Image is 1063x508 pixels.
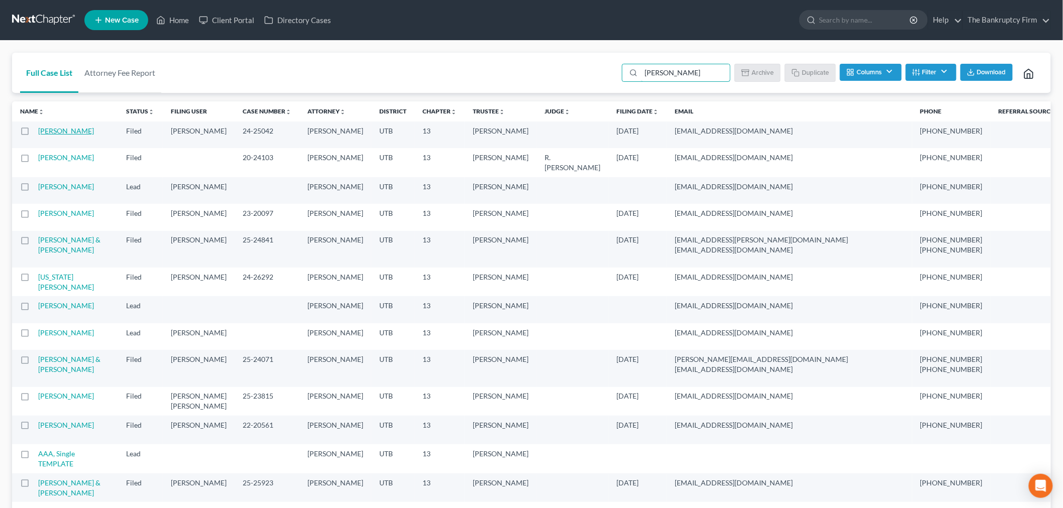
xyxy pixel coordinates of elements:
[371,387,414,416] td: UTB
[653,109,659,115] i: unfold_more
[259,11,336,29] a: Directory Cases
[473,107,505,115] a: Trusteeunfold_more
[20,107,44,115] a: Nameunfold_more
[414,121,465,148] td: 13
[414,387,465,416] td: 13
[920,354,983,374] pre: [PHONE_NUMBER] [PHONE_NUMBER]
[920,126,983,136] pre: [PHONE_NUMBER]
[235,204,299,230] td: 23-20097
[20,53,78,93] a: Full Case List
[422,107,457,115] a: Chapterunfold_more
[38,301,94,310] a: [PERSON_NAME]
[414,323,465,350] td: 13
[414,204,465,230] td: 13
[148,109,154,115] i: unfold_more
[118,177,163,204] td: Lead
[299,231,371,268] td: [PERSON_NAME]
[299,148,371,177] td: [PERSON_NAME]
[118,473,163,502] td: Filed
[299,323,371,350] td: [PERSON_NAME]
[243,107,291,115] a: Case Numberunfold_more
[675,328,904,338] pre: [EMAIL_ADDRESS][DOMAIN_NAME]
[235,231,299,268] td: 25-24841
[608,473,667,502] td: [DATE]
[465,296,537,323] td: [PERSON_NAME]
[235,350,299,387] td: 25-24071
[118,121,163,148] td: Filed
[414,416,465,444] td: 13
[675,420,904,430] pre: [EMAIL_ADDRESS][DOMAIN_NAME]
[235,387,299,416] td: 25-23815
[641,64,730,81] input: Search by name...
[163,101,235,121] th: Filing User
[235,416,299,444] td: 22-20561
[465,121,537,148] td: [PERSON_NAME]
[963,11,1050,29] a: The Bankruptcy Firm
[235,148,299,177] td: 20-24103
[235,473,299,502] td: 25-25923
[465,268,537,296] td: [PERSON_NAME]
[38,273,94,291] a: [US_STATE][PERSON_NAME]
[371,473,414,502] td: UTB
[465,323,537,350] td: [PERSON_NAME]
[371,268,414,296] td: UTB
[371,416,414,444] td: UTB
[371,101,414,121] th: District
[675,208,904,218] pre: [EMAIL_ADDRESS][DOMAIN_NAME]
[616,107,659,115] a: Filing Dateunfold_more
[465,444,537,473] td: [PERSON_NAME]
[38,209,94,217] a: [PERSON_NAME]
[465,387,537,416] td: [PERSON_NAME]
[920,478,983,488] pre: [PHONE_NUMBER]
[608,268,667,296] td: [DATE]
[675,126,904,136] pre: [EMAIL_ADDRESS][DOMAIN_NAME]
[118,204,163,230] td: Filed
[105,17,139,24] span: New Case
[465,473,537,502] td: [PERSON_NAME]
[118,444,163,473] td: Lead
[819,11,911,29] input: Search by name...
[235,121,299,148] td: 24-25042
[451,109,457,115] i: unfold_more
[564,109,570,115] i: unfold_more
[285,109,291,115] i: unfold_more
[38,109,44,115] i: unfold_more
[194,11,259,29] a: Client Portal
[675,301,904,311] pre: [EMAIL_ADDRESS][DOMAIN_NAME]
[608,204,667,230] td: [DATE]
[163,177,235,204] td: [PERSON_NAME]
[675,272,904,282] pre: [EMAIL_ADDRESS][DOMAIN_NAME]
[118,268,163,296] td: Filed
[299,204,371,230] td: [PERSON_NAME]
[920,420,983,430] pre: [PHONE_NUMBER]
[920,235,983,255] pre: [PHONE_NUMBER] [PHONE_NUMBER]
[545,107,570,115] a: Judgeunfold_more
[38,182,94,191] a: [PERSON_NAME]
[675,354,904,374] pre: [PERSON_NAME][EMAIL_ADDRESS][DOMAIN_NAME] [EMAIL_ADDRESS][DOMAIN_NAME]
[371,296,414,323] td: UTB
[371,204,414,230] td: UTB
[118,148,163,177] td: Filed
[38,392,94,400] a: [PERSON_NAME]
[299,177,371,204] td: [PERSON_NAME]
[928,11,962,29] a: Help
[163,473,235,502] td: [PERSON_NAME]
[414,473,465,502] td: 13
[414,268,465,296] td: 13
[163,268,235,296] td: [PERSON_NAME]
[78,53,161,93] a: Attorney Fee Report
[151,11,194,29] a: Home
[299,444,371,473] td: [PERSON_NAME]
[465,204,537,230] td: [PERSON_NAME]
[371,148,414,177] td: UTB
[163,323,235,350] td: [PERSON_NAME]
[920,208,983,218] pre: [PHONE_NUMBER]
[920,153,983,163] pre: [PHONE_NUMBER]
[608,350,667,387] td: [DATE]
[999,107,1060,115] a: Referral Source
[608,231,667,268] td: [DATE]
[163,350,235,387] td: [PERSON_NAME]
[1029,474,1053,498] div: Open Intercom Messenger
[371,231,414,268] td: UTB
[163,204,235,230] td: [PERSON_NAME]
